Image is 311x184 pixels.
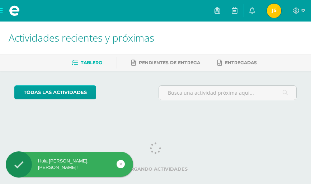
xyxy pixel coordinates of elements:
[14,85,96,99] a: todas las Actividades
[225,60,257,65] span: Entregadas
[81,60,102,65] span: Tablero
[267,4,281,18] img: 9c552b68983ca9747c04905be5581c0b.png
[72,57,102,69] a: Tablero
[131,57,200,69] a: Pendientes de entrega
[14,166,297,172] label: Cargando actividades
[139,60,200,65] span: Pendientes de entrega
[9,31,154,44] span: Actividades recientes y próximas
[217,57,257,69] a: Entregadas
[6,158,133,171] div: Hola [PERSON_NAME], [PERSON_NAME]!
[159,86,297,100] input: Busca una actividad próxima aquí...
